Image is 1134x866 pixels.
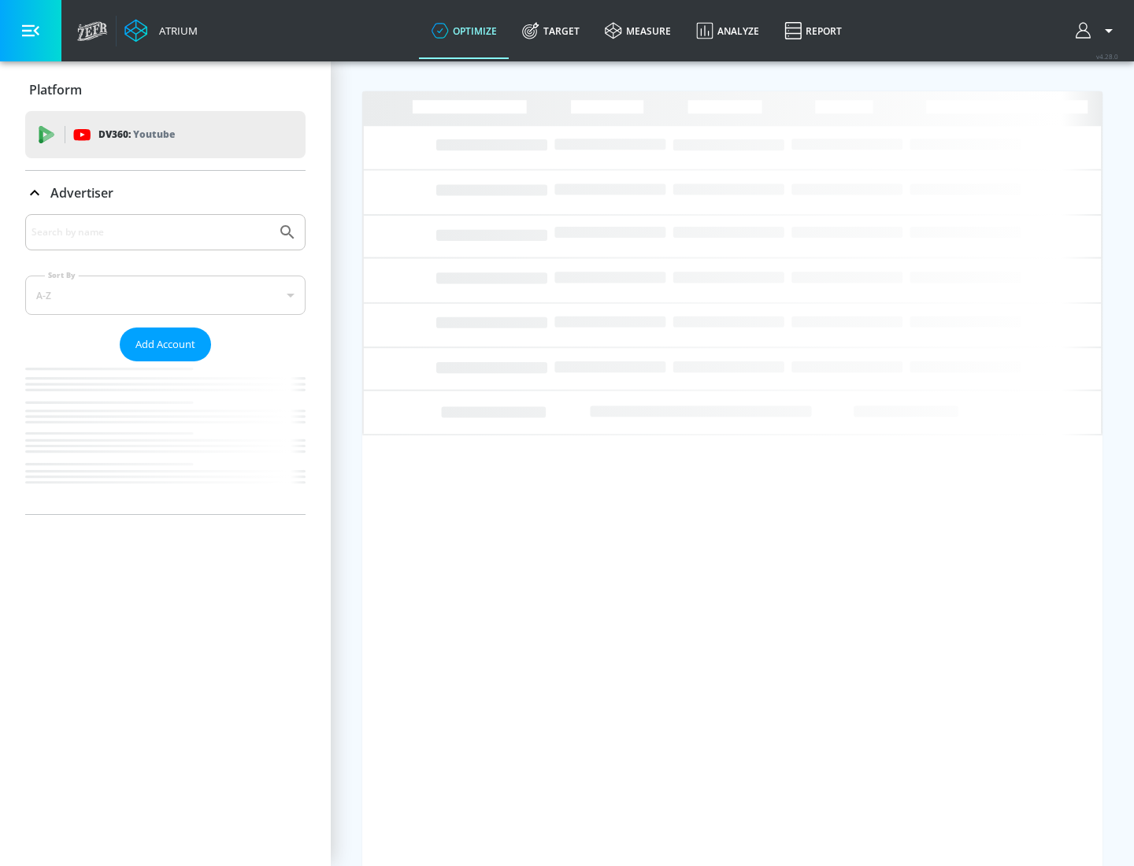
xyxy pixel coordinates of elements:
div: DV360: Youtube [25,111,306,158]
p: DV360: [98,126,175,143]
p: Platform [29,81,82,98]
a: Analyze [684,2,772,59]
div: Platform [25,68,306,112]
a: measure [592,2,684,59]
div: Atrium [153,24,198,38]
p: Advertiser [50,184,113,202]
div: A-Z [25,276,306,315]
input: Search by name [31,222,270,242]
a: optimize [419,2,510,59]
a: Report [772,2,854,59]
a: Target [510,2,592,59]
span: v 4.28.0 [1096,52,1118,61]
div: Advertiser [25,214,306,514]
a: Atrium [124,19,198,43]
span: Add Account [135,335,195,353]
button: Add Account [120,328,211,361]
nav: list of Advertiser [25,361,306,514]
div: Advertiser [25,171,306,215]
p: Youtube [133,126,175,142]
label: Sort By [45,270,79,280]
